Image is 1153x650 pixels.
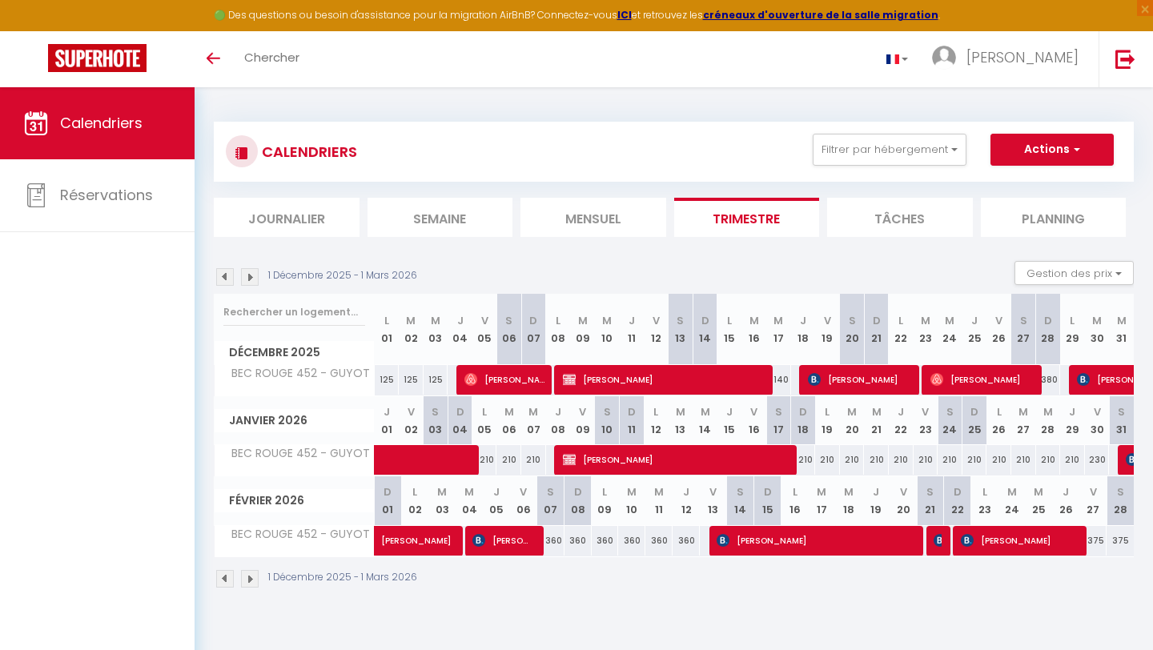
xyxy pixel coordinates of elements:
[1018,404,1028,419] abbr: M
[1011,396,1036,445] th: 27
[381,517,492,548] span: [PERSON_NAME]
[815,445,840,475] div: 210
[617,8,632,22] strong: ICI
[448,396,472,445] th: 04
[844,484,854,500] abbr: M
[962,294,987,365] th: 25
[1060,294,1085,365] th: 29
[510,476,537,525] th: 06
[1011,445,1036,475] div: 210
[428,476,456,525] th: 03
[791,396,816,445] th: 18
[496,396,521,445] th: 06
[1043,404,1053,419] abbr: M
[998,476,1026,525] th: 24
[215,409,374,432] span: Janvier 2026
[1020,313,1027,328] abbr: S
[741,294,766,365] th: 16
[653,313,660,328] abbr: V
[840,396,865,445] th: 20
[817,484,826,500] abbr: M
[406,313,416,328] abbr: M
[986,445,1011,475] div: 210
[456,476,483,525] th: 04
[781,476,809,525] th: 16
[917,476,944,525] th: 21
[1014,261,1134,285] button: Gestion des prix
[1109,396,1134,445] th: 31
[570,396,595,445] th: 09
[954,484,962,500] abbr: D
[215,489,374,512] span: Février 2026
[945,313,954,328] abbr: M
[217,365,374,383] span: BEC ROUGE 452 - GUYOT
[384,404,390,419] abbr: J
[669,294,693,365] th: 13
[930,364,1038,395] span: [PERSON_NAME]
[815,294,840,365] th: 19
[1107,476,1134,525] th: 28
[521,294,546,365] th: 07
[981,198,1127,237] li: Planning
[1085,294,1110,365] th: 30
[701,313,709,328] abbr: D
[579,404,586,419] abbr: V
[268,268,417,283] p: 1 Décembre 2025 - 1 Mars 2026
[1036,396,1061,445] th: 28
[464,484,474,500] abbr: M
[48,44,147,72] img: Super Booking
[645,526,673,556] div: 360
[938,294,962,365] th: 24
[546,396,571,445] th: 08
[669,396,693,445] th: 13
[537,526,564,556] div: 360
[1079,476,1107,525] th: 27
[970,404,978,419] abbr: D
[431,313,440,328] abbr: M
[971,313,978,328] abbr: J
[547,484,554,500] abbr: S
[375,365,400,395] div: 125
[1115,49,1135,69] img: logout
[962,445,987,475] div: 210
[900,484,907,500] abbr: V
[424,396,448,445] th: 03
[375,396,400,445] th: 01
[944,476,971,525] th: 22
[592,526,619,556] div: 360
[399,294,424,365] th: 02
[813,134,966,166] button: Filtrer par hébergement
[401,476,428,525] th: 02
[546,294,571,365] th: 08
[595,396,620,445] th: 10
[995,313,1002,328] abbr: V
[808,364,915,395] span: [PERSON_NAME]
[726,404,733,419] abbr: J
[986,396,1011,445] th: 26
[375,526,402,556] a: [PERSON_NAME]
[815,396,840,445] th: 19
[889,396,914,445] th: 22
[628,404,636,419] abbr: D
[629,313,635,328] abbr: J
[683,484,689,500] abbr: J
[214,198,360,237] li: Journalier
[457,313,464,328] abbr: J
[504,404,514,419] abbr: M
[971,476,998,525] th: 23
[223,298,365,327] input: Rechercher un logement...
[962,396,987,445] th: 25
[375,294,400,365] th: 01
[481,313,488,328] abbr: V
[578,313,588,328] abbr: M
[619,294,644,365] th: 11
[399,396,424,445] th: 02
[493,484,500,500] abbr: J
[700,476,727,525] th: 13
[703,8,938,22] a: créneaux d'ouverture de la salle migration
[793,484,797,500] abbr: L
[472,525,530,556] span: [PERSON_NAME]
[555,404,561,419] abbr: J
[946,404,954,419] abbr: S
[644,294,669,365] th: 12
